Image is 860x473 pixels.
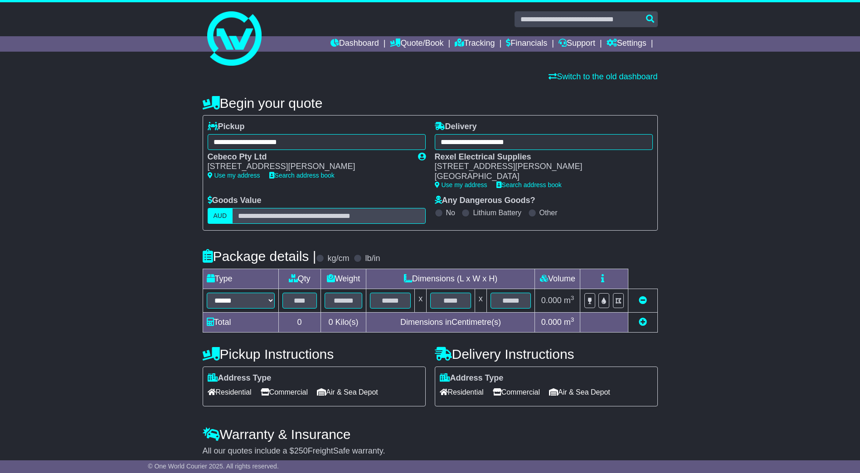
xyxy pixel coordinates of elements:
[278,312,321,332] td: 0
[208,162,409,172] div: [STREET_ADDRESS][PERSON_NAME]
[549,385,610,399] span: Air & Sea Depot
[607,36,646,52] a: Settings
[203,312,278,332] td: Total
[493,385,540,399] span: Commercial
[506,36,547,52] a: Financials
[446,208,455,217] label: No
[294,446,308,455] span: 250
[435,172,644,182] div: [GEOGRAPHIC_DATA]
[203,249,316,264] h4: Package details |
[496,181,562,188] a: Search address book
[435,122,477,132] label: Delivery
[440,373,504,383] label: Address Type
[539,208,558,217] label: Other
[571,294,574,301] sup: 3
[203,96,658,111] h4: Begin your quote
[549,72,657,81] a: Switch to the old dashboard
[208,208,233,224] label: AUD
[366,312,535,332] td: Dimensions in Centimetre(s)
[261,385,308,399] span: Commercial
[148,463,279,470] span: © One World Courier 2025. All rights reserved.
[571,316,574,323] sup: 3
[208,196,262,206] label: Goods Value
[278,269,321,289] td: Qty
[435,196,535,206] label: Any Dangerous Goods?
[415,289,427,312] td: x
[473,208,521,217] label: Lithium Battery
[390,36,443,52] a: Quote/Book
[269,172,335,179] a: Search address book
[328,318,333,327] span: 0
[440,385,484,399] span: Residential
[475,289,486,312] td: x
[330,36,379,52] a: Dashboard
[208,122,245,132] label: Pickup
[435,347,658,362] h4: Delivery Instructions
[208,373,272,383] label: Address Type
[435,181,487,188] a: Use my address
[366,269,535,289] td: Dimensions (L x W x H)
[208,152,409,162] div: Cebeco Pty Ltd
[541,296,562,305] span: 0.000
[203,269,278,289] td: Type
[327,254,349,264] label: kg/cm
[564,318,574,327] span: m
[203,347,426,362] h4: Pickup Instructions
[203,427,658,442] h4: Warranty & Insurance
[455,36,495,52] a: Tracking
[435,152,644,162] div: Rexel Electrical Supplies
[317,385,378,399] span: Air & Sea Depot
[535,269,580,289] td: Volume
[639,318,647,327] a: Add new item
[208,172,260,179] a: Use my address
[559,36,595,52] a: Support
[564,296,574,305] span: m
[365,254,380,264] label: lb/in
[208,385,252,399] span: Residential
[435,162,644,172] div: [STREET_ADDRESS][PERSON_NAME]
[541,318,562,327] span: 0.000
[203,446,658,456] div: All our quotes include a $ FreightSafe warranty.
[639,296,647,305] a: Remove this item
[321,312,366,332] td: Kilo(s)
[321,269,366,289] td: Weight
